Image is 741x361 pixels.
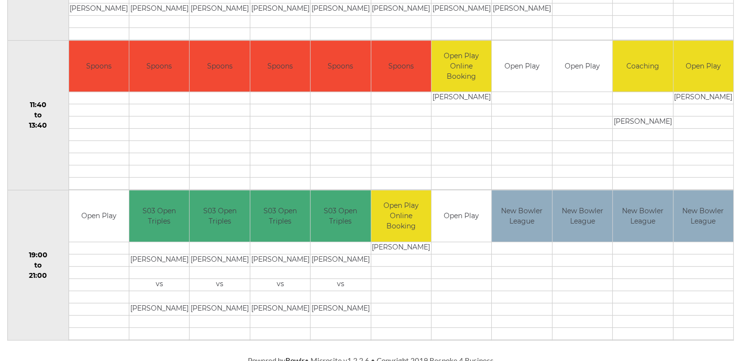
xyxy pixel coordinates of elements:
[371,41,431,92] td: Spoons
[190,254,249,266] td: [PERSON_NAME]
[311,303,370,315] td: [PERSON_NAME]
[8,190,69,340] td: 19:00 to 21:00
[250,3,310,15] td: [PERSON_NAME]
[129,303,189,315] td: [PERSON_NAME]
[673,41,734,92] td: Open Play
[311,254,370,266] td: [PERSON_NAME]
[552,41,612,92] td: Open Play
[69,190,129,242] td: Open Play
[431,3,491,15] td: [PERSON_NAME]
[673,92,734,104] td: [PERSON_NAME]
[431,41,491,92] td: Open Play Online Booking
[613,116,672,129] td: [PERSON_NAME]
[250,190,310,242] td: S03 Open Triples
[129,254,189,266] td: [PERSON_NAME]
[492,3,551,15] td: [PERSON_NAME]
[129,278,189,291] td: vs
[69,41,129,92] td: Spoons
[431,92,491,104] td: [PERSON_NAME]
[129,3,189,15] td: [PERSON_NAME]
[371,242,431,254] td: [PERSON_NAME]
[250,254,310,266] td: [PERSON_NAME]
[69,3,129,15] td: [PERSON_NAME]
[190,303,249,315] td: [PERSON_NAME]
[673,190,734,242] td: New Bowler League
[250,278,310,291] td: vs
[190,278,249,291] td: vs
[311,3,370,15] td: [PERSON_NAME]
[250,41,310,92] td: Spoons
[613,190,672,242] td: New Bowler League
[371,3,431,15] td: [PERSON_NAME]
[311,278,370,291] td: vs
[8,40,69,190] td: 11:40 to 13:40
[552,190,612,242] td: New Bowler League
[431,190,491,242] td: Open Play
[250,303,310,315] td: [PERSON_NAME]
[492,190,551,242] td: New Bowler League
[190,190,249,242] td: S03 Open Triples
[129,41,189,92] td: Spoons
[492,41,551,92] td: Open Play
[613,41,672,92] td: Coaching
[190,3,249,15] td: [PERSON_NAME]
[190,41,249,92] td: Spoons
[371,190,431,242] td: Open Play Online Booking
[311,190,370,242] td: S03 Open Triples
[311,41,370,92] td: Spoons
[129,190,189,242] td: S03 Open Triples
